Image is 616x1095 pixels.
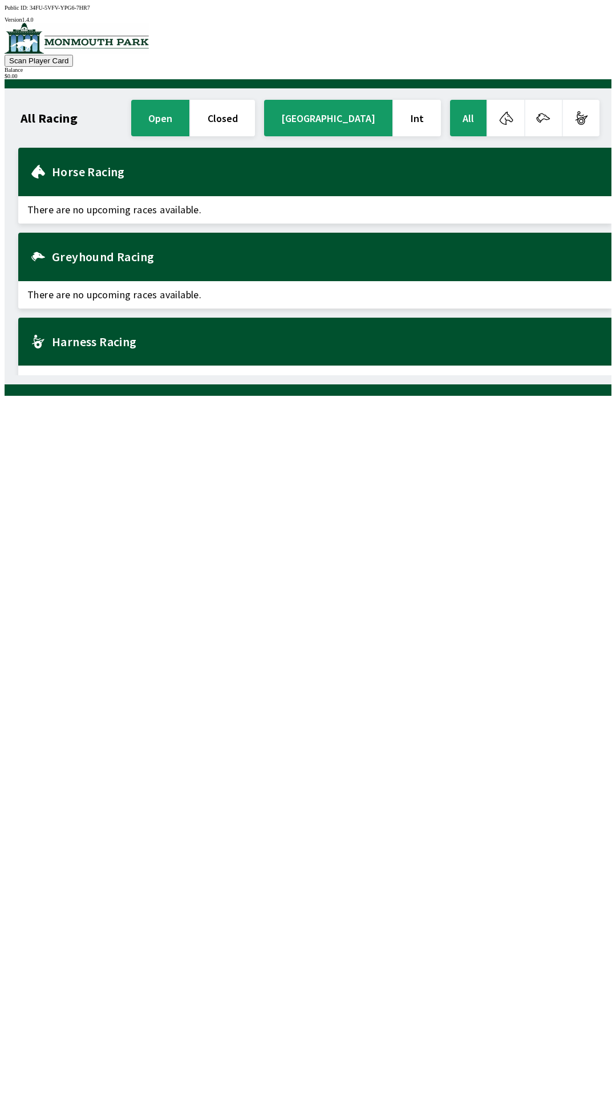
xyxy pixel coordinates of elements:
[21,113,78,123] h1: All Racing
[450,100,487,136] button: All
[5,5,611,11] div: Public ID:
[5,55,73,67] button: Scan Player Card
[18,196,611,224] span: There are no upcoming races available.
[131,100,189,136] button: open
[5,67,611,73] div: Balance
[18,366,611,393] span: There are no upcoming races available.
[191,100,255,136] button: closed
[394,100,441,136] button: Int
[52,167,602,176] h2: Horse Racing
[5,23,149,54] img: venue logo
[52,252,602,261] h2: Greyhound Racing
[264,100,392,136] button: [GEOGRAPHIC_DATA]
[18,281,611,309] span: There are no upcoming races available.
[5,17,611,23] div: Version 1.4.0
[5,73,611,79] div: $ 0.00
[30,5,90,11] span: 34FU-5VFV-YPG6-7HR7
[52,337,602,346] h2: Harness Racing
